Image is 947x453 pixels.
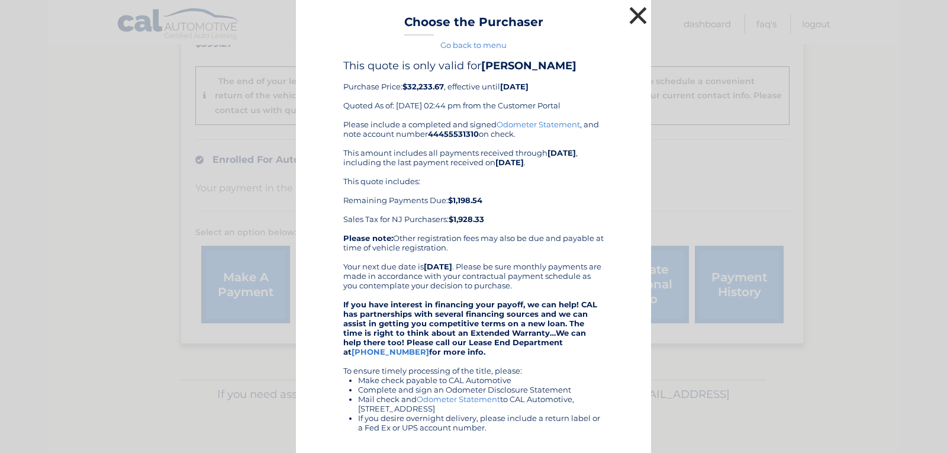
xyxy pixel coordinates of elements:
strong: If you have interest in financing your payoff, we can help! CAL has partnerships with several fin... [343,300,597,356]
div: This quote includes: Remaining Payments Due: Sales Tax for NJ Purchasers: [343,176,604,224]
li: Make check payable to CAL Automotive [358,375,604,385]
h3: Choose the Purchaser [404,15,543,36]
a: [PHONE_NUMBER] [352,347,429,356]
b: $32,233.67 [402,82,444,91]
b: [DATE] [495,158,524,167]
div: Purchase Price: , effective until Quoted As of: [DATE] 02:44 pm from the Customer Portal [343,59,604,120]
b: 44455531310 [428,129,479,139]
b: $1,198.54 [448,195,482,205]
b: [DATE] [547,148,576,158]
b: [DATE] [500,82,529,91]
a: Go back to menu [440,40,507,50]
button: × [626,4,650,27]
b: [PERSON_NAME] [481,59,576,72]
li: Complete and sign an Odometer Disclosure Statement [358,385,604,394]
li: Mail check and to CAL Automotive, [STREET_ADDRESS] [358,394,604,413]
a: Odometer Statement [417,394,500,404]
li: If you desire overnight delivery, please include a return label or a Fed Ex or UPS account number. [358,413,604,432]
a: Odometer Statement [497,120,580,129]
b: [DATE] [424,262,452,271]
h4: This quote is only valid for [343,59,604,72]
b: $1,928.33 [449,214,484,224]
b: Please note: [343,233,393,243]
